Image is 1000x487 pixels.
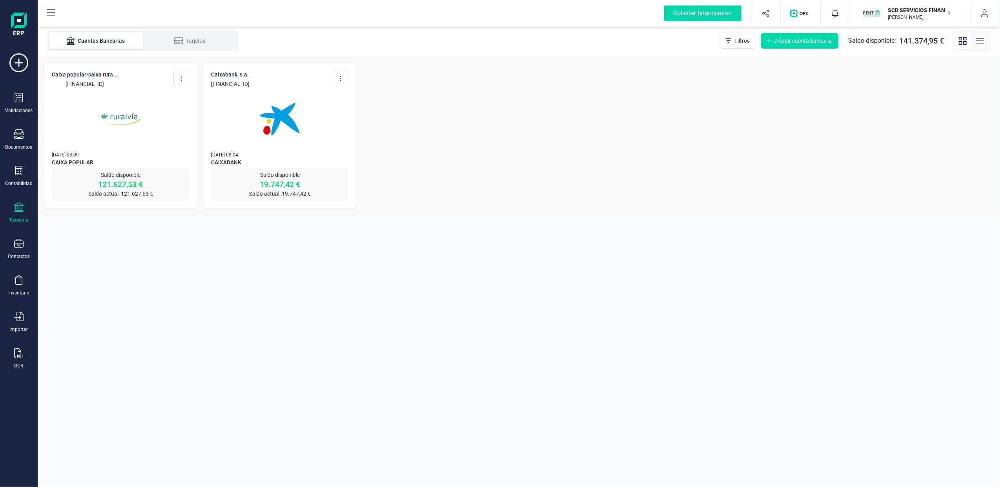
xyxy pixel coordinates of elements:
[64,37,127,45] div: Cuentas Bancarias
[8,290,29,296] div: Inventario
[211,158,348,168] span: CAIXABANK
[9,217,29,223] div: Tesorería
[860,1,960,26] button: SCSCD SERVICIOS FINANCIEROS SL[PERSON_NAME]
[790,9,811,17] img: Logo de OPS
[5,107,33,114] div: Validaciones
[211,190,348,198] p: Saldo actual: 19.747,42 €
[863,5,880,22] img: SC
[8,253,30,260] div: Contactos
[721,33,756,49] button: Filtros
[211,171,348,179] p: Saldo disponible
[52,190,189,198] p: Saldo actual: 121.627,53 €
[5,180,33,187] div: Contabilidad
[664,5,741,21] div: Solicitar financiación
[761,33,838,49] button: Añadir cuenta bancaria
[211,80,250,88] p: [FINANCIAL_ID]
[848,36,896,45] span: Saldo disponible:
[899,35,944,46] span: 141.374,95 €
[734,37,750,45] span: Filtros
[11,13,27,38] img: Logo Finanedi
[15,363,24,369] div: OCR
[888,14,951,20] p: [PERSON_NAME]
[52,158,189,168] span: CAIXA POPULAR
[10,326,28,333] div: Importar
[211,152,238,158] span: [DATE] 08:04
[158,37,221,45] div: Tarjetas
[655,1,751,26] button: Solicitar financiación
[52,80,118,88] p: [FINANCIAL_ID]
[785,1,816,26] button: Logo de OPS
[52,152,79,158] span: [DATE] 08:09
[52,171,189,179] p: Saldo disponible
[211,179,348,190] p: 19.747,42 €
[775,37,832,45] span: Añadir cuenta bancaria
[888,6,951,14] p: SCD SERVICIOS FINANCIEROS SL
[52,71,118,78] p: CAIXA POPULAR-CAIXA RURA...
[5,144,33,150] div: Documentos
[211,71,250,78] p: CAIXABANK, S.A.
[52,179,189,190] p: 121.627,53 €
